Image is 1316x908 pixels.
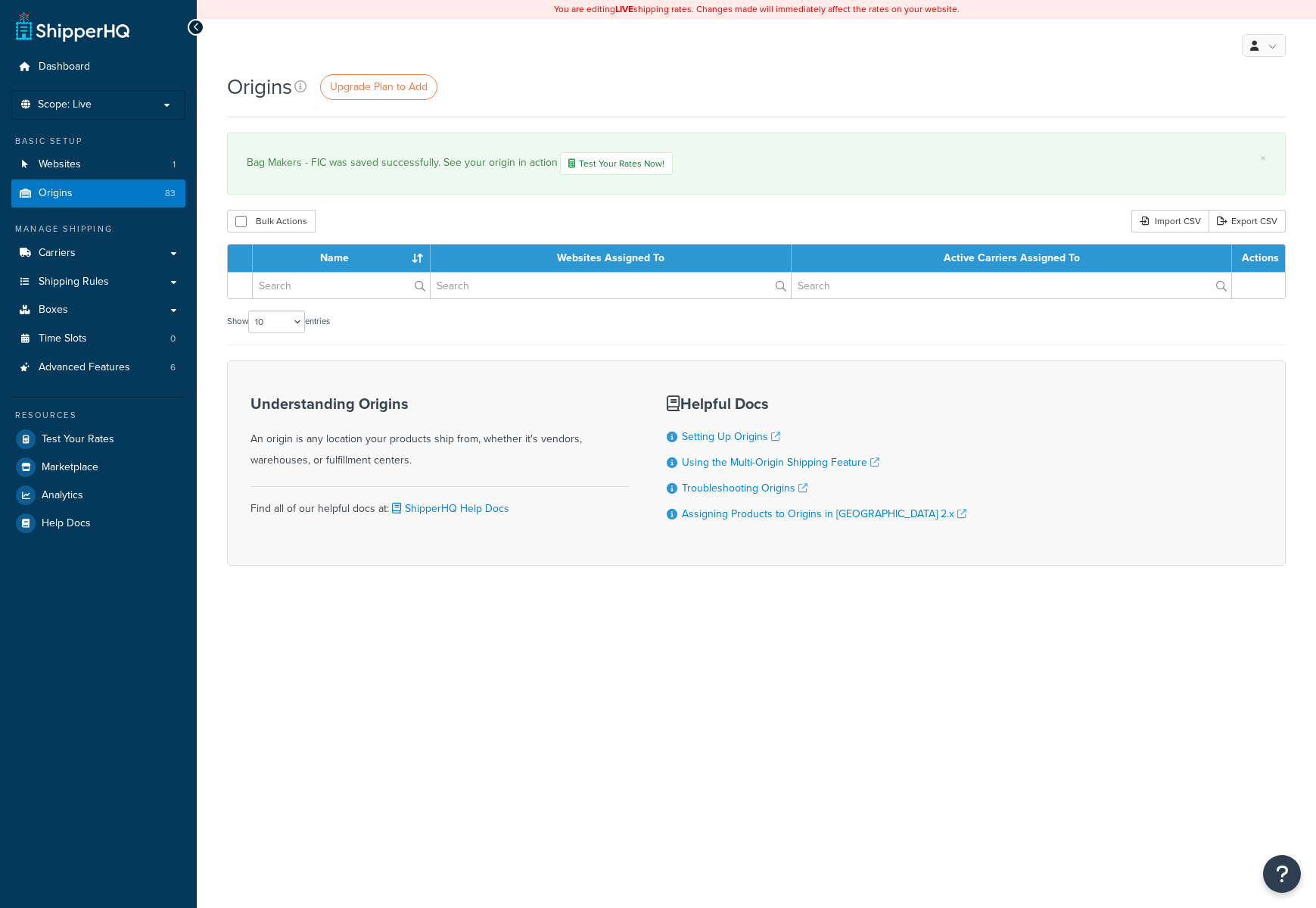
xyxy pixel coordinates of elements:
input: Search [431,273,791,298]
th: Actions [1232,245,1285,272]
span: Help Docs [42,517,91,530]
h3: Helpful Docs [667,395,966,412]
div: Basic Setup [11,135,185,148]
input: Search [792,273,1231,298]
button: Open Resource Center [1263,855,1301,893]
a: × [1260,152,1266,164]
a: Test Your Rates Now! [560,152,673,175]
span: 0 [170,332,176,345]
span: 6 [170,361,176,374]
th: Websites Assigned To [431,245,792,272]
button: Bulk Actions [227,210,316,232]
a: Time Slots 0 [11,325,185,353]
li: Advanced Features [11,354,185,382]
div: Manage Shipping [11,223,185,236]
a: Setting Up Origins [682,429,780,445]
div: Resources [11,409,185,422]
a: Assigning Products to Origins in [GEOGRAPHIC_DATA] 2.x [682,506,966,522]
a: ShipperHQ Home [16,11,129,42]
h1: Origins [227,72,292,101]
a: Carriers [11,239,185,267]
a: Test Your Rates [11,426,185,453]
a: Analytics [11,482,185,509]
a: Troubleshooting Origins [682,480,807,496]
a: Export CSV [1209,210,1286,232]
span: Analytics [42,489,83,502]
li: Websites [11,151,185,179]
a: Dashboard [11,53,185,81]
th: Name [253,245,431,272]
span: 83 [165,187,176,200]
span: Websites [39,158,81,171]
h3: Understanding Origins [250,395,629,412]
span: Time Slots [39,332,87,345]
span: Marketplace [42,461,98,474]
input: Search [253,273,430,298]
a: Websites 1 [11,151,185,179]
a: Shipping Rules [11,268,185,296]
span: Carriers [39,247,76,260]
b: LIVE [615,2,633,16]
span: Shipping Rules [39,276,109,289]
a: Boxes [11,296,185,324]
a: Upgrade Plan to Add [320,74,437,100]
span: Test Your Rates [42,433,114,446]
a: Advanced Features 6 [11,354,185,382]
a: ShipperHQ Help Docs [389,501,509,516]
label: Show entries [227,310,330,333]
span: Dashboard [39,61,90,73]
span: Origins [39,187,73,200]
div: Bag Makers - FIC was saved successfully. See your origin in action [247,152,1266,175]
span: Scope: Live [38,98,92,111]
a: Help Docs [11,510,185,537]
div: Import CSV [1131,210,1209,232]
span: Upgrade Plan to Add [330,79,428,95]
a: Marketplace [11,454,185,481]
span: 1 [173,158,176,171]
div: Find all of our helpful docs at: [250,486,629,520]
li: Time Slots [11,325,185,353]
th: Active Carriers Assigned To [792,245,1232,272]
select: Showentries [248,310,305,333]
li: Origins [11,179,185,207]
span: Advanced Features [39,361,130,374]
a: Using the Multi-Origin Shipping Feature [682,454,879,470]
a: Origins 83 [11,179,185,207]
span: Boxes [39,304,68,317]
div: An origin is any location your products ship from, whether it's vendors, warehouses, or fulfillme... [250,395,629,471]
